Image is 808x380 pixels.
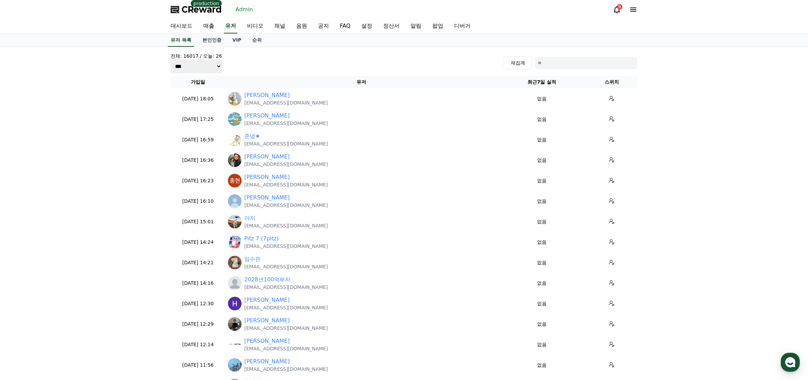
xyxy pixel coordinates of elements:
p: 없음 [500,259,583,266]
a: [PERSON_NAME] [244,316,290,325]
img: http://k.kakaocdn.net/dn/Cs4GT/btsOoT6EXs7/BVFZjk0RwodxG4dvh2n981/img_640x640.jpg [228,153,242,167]
p: 없음 [500,341,583,348]
img: profile_blank.webp [228,276,242,290]
p: [EMAIL_ADDRESS][DOMAIN_NAME] [244,304,328,311]
p: 없음 [500,95,583,102]
a: 비디오 [242,19,269,33]
div: 9 [617,4,622,10]
p: 없음 [500,239,583,246]
a: 공지 [313,19,334,33]
a: 매출 [198,19,220,33]
p: [EMAIL_ADDRESS][DOMAIN_NAME] [244,366,328,372]
p: [DATE] 16:36 [173,157,222,164]
a: [PERSON_NAME] [244,112,290,120]
p: [EMAIL_ADDRESS][DOMAIN_NAME] [244,202,328,209]
a: [PERSON_NAME] [244,194,290,202]
a: 설정 [356,19,378,33]
p: [DATE] 16:23 [173,177,222,184]
th: 최근7일 실적 [497,76,586,88]
p: [EMAIL_ADDRESS][DOMAIN_NAME] [244,99,328,106]
img: https://lh3.googleusercontent.com/a/ACg8ocL8NhlycUB-YFW3wBhi7l1zr1BPgO7ppiOxv0fi_-yKjfqo0dWe=s96-c [228,92,242,105]
p: [DATE] 12:14 [173,341,222,348]
a: Pitz 7 (7pitz) [244,235,279,243]
a: 아지 [244,214,255,222]
p: 없음 [500,300,583,307]
p: [EMAIL_ADDRESS][DOMAIN_NAME] [244,181,328,188]
p: [DATE] 12:29 [173,321,222,328]
a: 채널 [269,19,291,33]
p: [DATE] 14:24 [173,239,222,246]
a: VIP [227,34,247,47]
p: [DATE] 17:25 [173,116,222,123]
a: 본인인증 [197,34,227,47]
p: 없음 [500,136,583,143]
img: https://lh3.googleusercontent.com/a/ACg8ocLxvE0qkujh8jHAoMsaUWN1mSKkHaxRoG3q3ZWZsVfaZ_IDGPY=s96-c [228,317,242,331]
a: 임수은 [244,255,261,263]
p: [DATE] 14:21 [173,259,222,266]
a: 9 [613,5,621,14]
p: [DATE] 12:30 [173,300,222,307]
p: 없음 [500,177,583,184]
a: [PERSON_NAME] [244,296,290,304]
h4: 전체: 16017 / 오늘: 26 [171,53,222,59]
img: http://img1.kakaocdn.net/thumb/R640x640.q70/?fname=http://t1.kakaocdn.net/account_images/default_... [228,194,242,208]
img: http://k.kakaocdn.net/dn/QnfzU/btsJTdG73dU/eKp6cpbYb2ZlZAko4H8kY0/img_640x640.jpg [228,215,242,228]
img: https://lh3.googleusercontent.com/a/ACg8ocL15_szdmsskZjIiyHTGG5cNKGaxs37SyW615QXgDsUK3h0pqFX=s96-c [228,338,242,351]
a: 2028년100억부자 [244,276,290,284]
p: 없음 [500,362,583,369]
p: 없음 [500,157,583,164]
img: https://lh3.googleusercontent.com/a/ACg8ocJtLMyxCHoGw85QXQxDwv_yeFwp6ufXRso6nLoT7Dtgj9OeCYE=s96-c [228,256,242,269]
p: [EMAIL_ADDRESS][DOMAIN_NAME] [244,243,328,250]
p: [DATE] 11:56 [173,362,222,369]
p: [EMAIL_ADDRESS][DOMAIN_NAME] [244,120,328,127]
p: 없음 [500,280,583,287]
p: [DATE] 18:05 [173,95,222,102]
a: [PERSON_NAME] [244,357,290,366]
p: [EMAIL_ADDRESS][DOMAIN_NAME] [244,222,328,229]
span: CReward [182,4,222,15]
a: 정산서 [378,19,405,33]
th: 가입일 [171,76,225,88]
img: https://lh3.googleusercontent.com/a/ACg8ocLI-oiunwi3RDrxrno6RKQPj3pSRYByebO6z8JOlr97uP3s3Q=s96-c [228,297,242,310]
a: FAQ [334,19,356,33]
p: [EMAIL_ADDRESS][DOMAIN_NAME] [244,325,328,332]
a: 알림 [405,19,427,33]
p: [DATE] 14:16 [173,280,222,287]
button: 재집계 [504,56,532,69]
a: [PERSON_NAME] [244,173,290,181]
a: 음원 [291,19,313,33]
p: [EMAIL_ADDRESS][DOMAIN_NAME] [244,263,328,270]
a: 디버거 [449,19,476,33]
th: 유저 [225,76,497,88]
p: [DATE] 16:59 [173,136,222,143]
p: 없음 [500,321,583,328]
img: http://k.kakaocdn.net/dn/bTLe48/btsJWr61Rwm/CuCUkyYUy9zIOOgQ22UfeK/img_640x640.jpg [228,133,242,146]
a: 팝업 [427,19,449,33]
p: [EMAIL_ADDRESS][DOMAIN_NAME] [244,140,328,147]
a: Admin [233,4,256,15]
a: 대시보드 [165,19,198,33]
p: 없음 [500,198,583,205]
a: CReward [171,4,222,15]
a: 순위 [247,34,267,47]
p: [DATE] 16:10 [173,198,222,205]
p: [DATE] 15:01 [173,218,222,225]
a: [PERSON_NAME] [244,91,290,99]
a: 준녕★ [244,132,260,140]
p: [EMAIL_ADDRESS][DOMAIN_NAME] [244,161,328,168]
a: 유저 [224,19,237,33]
a: [PERSON_NAME] [244,153,290,161]
p: 없음 [500,116,583,123]
img: http://k.kakaocdn.net/dn/i44OS/btsPGGj0tSW/s2NNEEIA8kkLffQGKGpfxK/img_640x640.jpg [228,358,242,372]
th: 스위치 [586,76,637,88]
img: https://lh3.googleusercontent.com/a/ACg8ocLBI1rPpNYevT5SW1wkDqtIrsn3cTAretR1W1ZADtWtfJSeQJk=s96-c [228,112,242,126]
p: [EMAIL_ADDRESS][DOMAIN_NAME] [244,284,328,291]
a: [PERSON_NAME] [244,337,290,345]
p: [EMAIL_ADDRESS][DOMAIN_NAME] [244,345,328,352]
a: 유저 목록 [168,34,194,47]
img: https://lh3.googleusercontent.com/a/ACg8ocJ6Icu6BRO1NUt3QAcaeBwPQHIGCjPTqakF_IRGAqkCUYqtbA=s96-c [228,174,242,187]
p: 없음 [500,218,583,225]
img: https://cdn.creward.net/profile/user/YY08Aug 13, 2025142601_8e4666cd53ed36b4d82c3e17f0b7e898ba0a3... [228,235,242,249]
